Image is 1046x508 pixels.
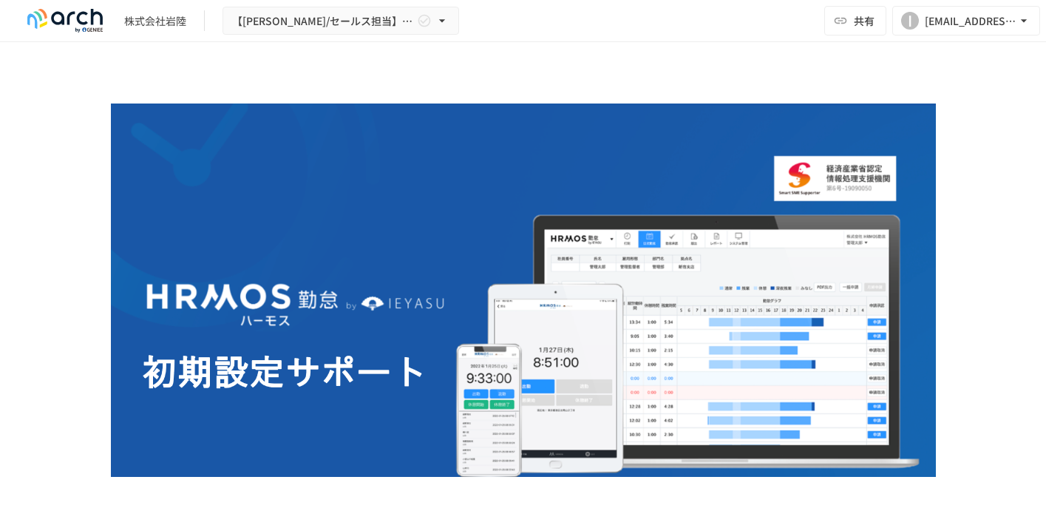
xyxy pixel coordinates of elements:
span: 【[PERSON_NAME]/セールス担当】株式会社[PERSON_NAME]_初期設定サポート [232,12,414,30]
button: I[EMAIL_ADDRESS][DOMAIN_NAME] [892,6,1040,35]
img: GdztLVQAPnGLORo409ZpmnRQckwtTrMz8aHIKJZF2AQ [111,104,936,508]
div: 株式会社岩陸 [124,13,186,29]
button: 【[PERSON_NAME]/セールス担当】株式会社[PERSON_NAME]_初期設定サポート [223,7,459,35]
button: 共有 [824,6,886,35]
div: I [901,12,919,30]
div: [EMAIL_ADDRESS][DOMAIN_NAME] [925,12,1016,30]
img: logo-default@2x-9cf2c760.svg [18,9,112,33]
span: 共有 [854,13,875,29]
